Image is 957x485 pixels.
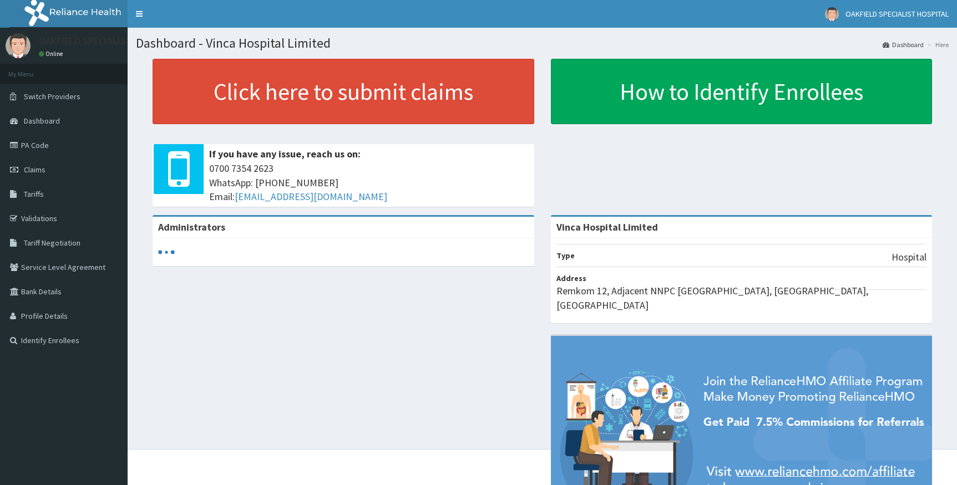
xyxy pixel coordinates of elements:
[39,36,178,46] p: OAKFIELD SPECIALIST HOSPITAL
[24,91,80,101] span: Switch Providers
[24,238,80,248] span: Tariff Negotiation
[925,40,949,49] li: Here
[153,59,534,124] a: Click here to submit claims
[825,7,839,21] img: User Image
[235,190,387,203] a: [EMAIL_ADDRESS][DOMAIN_NAME]
[24,116,60,126] span: Dashboard
[6,33,31,58] img: User Image
[845,9,949,19] span: OAKFIELD SPECIALIST HOSPITAL
[556,251,575,261] b: Type
[209,147,361,160] b: If you have any issue, reach us on:
[892,250,926,264] p: Hospital
[158,221,225,233] b: Administrators
[136,36,949,50] h1: Dashboard - Vinca Hospital Limited
[556,273,586,283] b: Address
[24,189,44,199] span: Tariffs
[39,50,65,58] a: Online
[209,161,529,204] span: 0700 7354 2623 WhatsApp: [PHONE_NUMBER] Email:
[556,284,927,312] p: Remkom 12, Adjacent NNPC [GEOGRAPHIC_DATA], [GEOGRAPHIC_DATA], [GEOGRAPHIC_DATA]
[24,165,45,175] span: Claims
[158,244,175,261] svg: audio-loading
[551,59,933,124] a: How to Identify Enrollees
[883,40,924,49] a: Dashboard
[556,221,658,233] strong: Vinca Hospital Limited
